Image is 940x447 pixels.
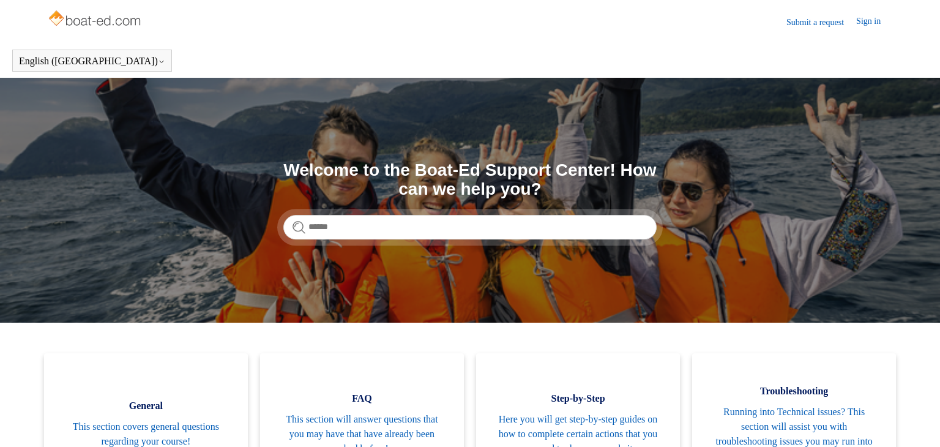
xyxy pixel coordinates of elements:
[786,16,856,29] a: Submit a request
[47,7,144,32] img: Boat-Ed Help Center home page
[283,215,657,239] input: Search
[711,384,878,399] span: Troubleshooting
[494,391,662,406] span: Step-by-Step
[856,15,893,29] a: Sign in
[899,406,931,438] div: Live chat
[278,391,446,406] span: FAQ
[19,56,165,67] button: English ([GEOGRAPHIC_DATA])
[283,161,657,199] h1: Welcome to the Boat-Ed Support Center! How can we help you?
[62,399,229,413] span: General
